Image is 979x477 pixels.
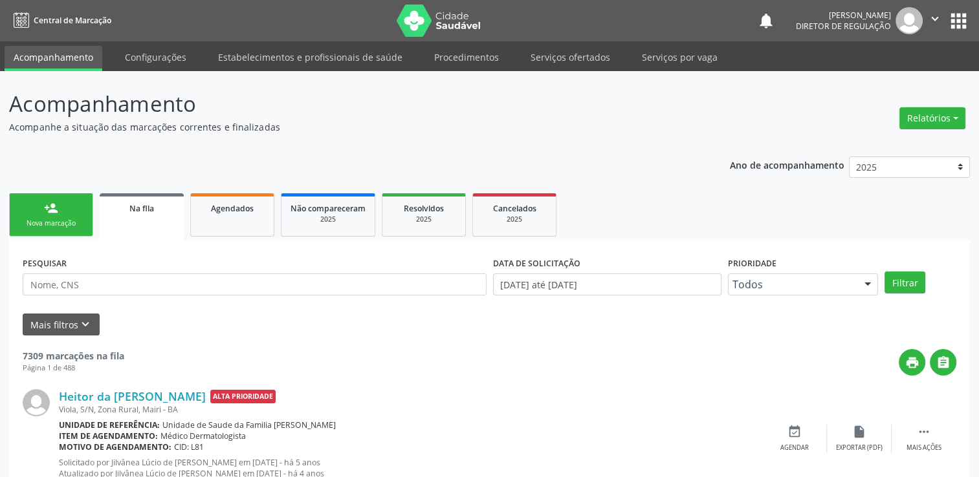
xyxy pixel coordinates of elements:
div: [PERSON_NAME] [796,10,891,21]
i: keyboard_arrow_down [78,317,93,332]
span: Alta Prioridade [210,390,276,403]
a: Central de Marcação [9,10,111,31]
div: 2025 [482,215,547,224]
i: event_available [787,425,802,439]
span: CID: L81 [174,441,204,452]
i:  [928,12,942,26]
span: Todos [732,278,852,291]
a: Serviços ofertados [522,46,619,69]
span: Não compareceram [291,203,366,214]
p: Ano de acompanhamento [730,156,844,173]
label: PESQUISAR [23,253,67,273]
a: Serviços por vaga [633,46,727,69]
a: Configurações [116,46,195,69]
div: Mais ações [907,443,941,452]
b: Motivo de agendamento: [59,441,171,452]
a: Heitor da [PERSON_NAME] [59,389,206,403]
input: Selecione um intervalo [493,273,721,295]
div: 2025 [391,215,456,224]
strong: 7309 marcações na fila [23,350,124,362]
a: Acompanhamento [5,46,102,71]
div: Nova marcação [19,218,83,228]
span: Diretor de regulação [796,21,891,32]
button:  [923,7,947,34]
button: notifications [757,12,775,30]
div: 2025 [291,215,366,224]
i:  [917,425,931,439]
button: print [899,349,925,376]
a: Procedimentos [425,46,508,69]
div: person_add [44,201,58,215]
input: Nome, CNS [23,273,487,295]
label: Prioridade [728,253,776,273]
span: Agendados [211,203,254,214]
i: insert_drive_file [852,425,866,439]
label: DATA DE SOLICITAÇÃO [493,253,580,273]
span: Cancelados [493,203,536,214]
span: Médico Dermatologista [160,430,246,441]
div: Viola, S/N, Zona Rural, Mairi - BA [59,404,762,415]
span: Unidade de Saude da Familia [PERSON_NAME] [162,419,336,430]
button:  [930,349,956,376]
img: img [23,389,50,416]
button: Mais filtroskeyboard_arrow_down [23,313,100,336]
i:  [936,355,951,370]
div: Agendar [780,443,809,452]
div: Página 1 de 488 [23,363,124,374]
img: img [896,7,923,34]
div: Exportar (PDF) [836,443,883,452]
b: Unidade de referência: [59,419,160,430]
i: print [905,355,919,370]
span: Central de Marcação [34,15,111,26]
button: Relatórios [899,107,965,129]
span: Resolvidos [404,203,444,214]
span: Na fila [129,203,154,214]
p: Acompanhe a situação das marcações correntes e finalizadas [9,120,682,134]
button: apps [947,10,970,32]
b: Item de agendamento: [59,430,158,441]
button: Filtrar [885,271,925,293]
a: Estabelecimentos e profissionais de saúde [209,46,412,69]
p: Acompanhamento [9,88,682,120]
